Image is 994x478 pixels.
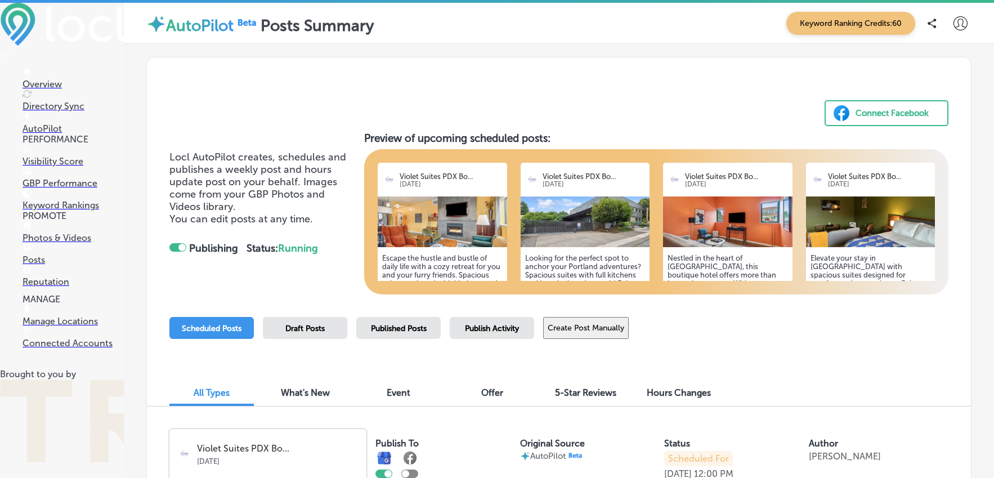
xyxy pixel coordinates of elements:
[828,172,930,181] p: Violet Suites PDX Bo...
[197,444,359,454] p: Violet Suites PDX Bo...
[23,211,124,221] p: PROMOTE
[520,451,530,461] img: autopilot-icon
[382,173,396,187] img: logo
[146,14,166,34] img: autopilot-icon
[23,113,124,134] a: AutoPilot
[189,242,238,254] strong: Publishing
[809,438,838,449] label: Author
[375,438,419,449] label: Publish To
[825,100,948,126] button: Connect Facebook
[23,327,124,349] a: Connected Accounts
[23,200,124,211] p: Keyword Rankings
[811,173,825,187] img: logo
[555,387,616,398] span: 5-Star Reviews
[364,132,948,145] h3: Preview of upcoming scheduled posts:
[647,387,711,398] span: Hours Changes
[663,196,792,247] img: 175269856095e9b806-eaae-4d05-bd18-5176ee661af2_2024-11-05.jpg
[166,16,234,35] label: AutoPilot
[23,222,124,243] a: Photos & Videos
[23,123,124,134] p: AutoPilot
[169,213,313,225] span: You can edit posts at any time.
[23,90,124,111] a: Directory Sync
[378,196,507,247] img: cd15439e-9fd3-457f-9a60-945c43a35822007-SE14thAve-Portland-031.jpg
[23,233,124,243] p: Photos & Videos
[197,454,359,466] p: [DATE]
[23,266,124,287] a: Reputation
[668,173,682,187] img: logo
[786,12,915,35] span: Keyword Ranking Credits: 60
[387,387,410,398] span: Event
[465,324,519,333] span: Publish Activity
[182,324,241,333] span: Scheduled Posts
[281,387,330,398] span: What's New
[169,151,346,213] span: Locl AutoPilot creates, schedules and publishes a weekly post and hours update post on your behal...
[23,254,124,265] p: Posts
[261,16,374,35] label: Posts Summary
[525,254,646,355] h5: Looking for the perfect spot to anchor your Portland adventures? Spacious suites with full kitche...
[521,196,650,247] img: 73cad9ac-0ade-42be-8e57-af3dd92baa3b121-SE14thAve-Portland-601.jpg
[23,294,124,305] p: MANAGE
[685,172,787,181] p: Violet Suites PDX Bo...
[177,447,191,461] img: logo
[278,242,318,254] span: Running
[566,451,585,459] img: Beta
[400,181,502,188] p: [DATE]
[481,387,503,398] span: Offer
[23,244,124,265] a: Posts
[809,451,881,462] p: [PERSON_NAME]
[543,181,645,188] p: [DATE]
[371,324,427,333] span: Published Posts
[543,317,629,339] button: Create Post Manually
[828,181,930,188] p: [DATE]
[664,438,690,449] label: Status
[685,181,787,188] p: [DATE]
[23,68,124,90] a: Overview
[543,172,645,181] p: Violet Suites PDX Bo...
[382,254,503,364] h5: Escape the hustle and bustle of daily life with a cozy retreat for you and your furry friends. Sp...
[520,438,585,449] label: Original Source
[811,254,931,372] h5: Elevate your stay in [GEOGRAPHIC_DATA] with spacious suites designed for comfort and convenience....
[194,387,230,398] span: All Types
[23,305,124,327] a: Manage Locations
[23,134,124,145] p: PERFORMANCE
[23,156,124,167] p: Visibility Score
[664,451,733,466] p: Scheduled For
[285,324,325,333] span: Draft Posts
[23,178,124,189] p: GBP Performance
[23,338,124,349] p: Connected Accounts
[23,79,124,90] p: Overview
[23,101,124,111] p: Directory Sync
[530,451,585,461] p: AutoPilot
[247,242,318,254] strong: Status:
[23,167,124,189] a: GBP Performance
[23,145,124,167] a: Visibility Score
[23,189,124,211] a: Keyword Rankings
[400,172,502,181] p: Violet Suites PDX Bo...
[234,16,261,28] img: Beta
[856,105,929,122] div: Connect Facebook
[23,316,124,327] p: Manage Locations
[806,196,935,247] img: 17086563896dc97130-e79e-43b7-bb7b-ea1864a0b3b3_2024-02-21.jpg
[668,254,788,364] h5: Nestled in the heart of [GEOGRAPHIC_DATA], this boutique hotel offers more than just a place to s...
[525,173,539,187] img: logo
[23,276,124,287] p: Reputation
